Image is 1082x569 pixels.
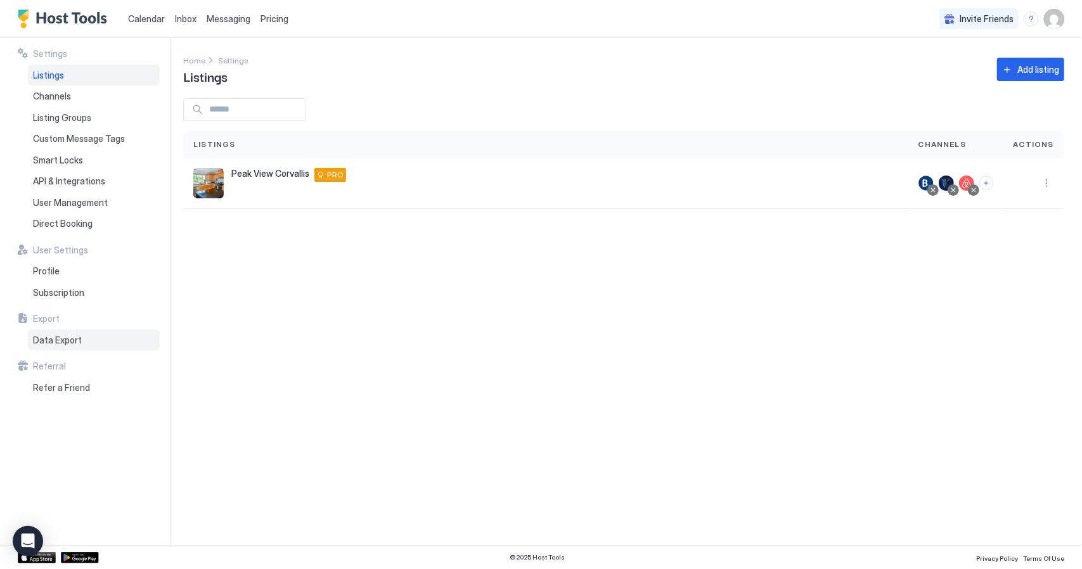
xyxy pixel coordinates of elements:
[33,91,71,102] span: Channels
[960,13,1014,25] span: Invite Friends
[33,112,91,124] span: Listing Groups
[918,139,967,150] span: Channels
[1044,9,1064,29] div: User profile
[33,133,125,144] span: Custom Message Tags
[218,53,248,67] a: Settings
[33,155,83,166] span: Smart Locks
[33,70,64,81] span: Listings
[33,287,84,298] span: Subscription
[261,13,288,25] span: Pricing
[175,12,196,25] a: Inbox
[28,213,160,234] a: Direct Booking
[1024,11,1039,27] div: menu
[28,192,160,214] a: User Management
[128,12,165,25] a: Calendar
[1023,554,1064,562] span: Terms Of Use
[28,260,160,282] a: Profile
[1014,139,1054,150] span: Actions
[33,197,108,208] span: User Management
[33,265,60,277] span: Profile
[183,67,228,86] span: Listings
[61,552,99,563] a: Google Play Store
[28,86,160,107] a: Channels
[204,99,306,120] input: Input Field
[28,329,160,351] a: Data Export
[1039,176,1054,191] button: More options
[231,168,309,179] span: Peak View Corvallis
[33,48,67,60] span: Settings
[979,176,993,190] button: Connect channels
[976,554,1018,562] span: Privacy Policy
[976,551,1018,564] a: Privacy Policy
[18,552,56,563] a: App Store
[193,168,224,198] div: listing image
[33,218,93,229] span: Direct Booking
[33,335,82,346] span: Data Export
[1039,176,1054,191] div: menu
[327,169,344,181] span: PRO
[510,553,565,561] span: © 2025 Host Tools
[1023,551,1064,564] a: Terms Of Use
[1017,63,1059,76] div: Add listing
[28,282,160,304] a: Subscription
[28,65,160,86] a: Listings
[997,58,1064,81] button: Add listing
[28,150,160,171] a: Smart Locks
[218,53,248,67] div: Breadcrumb
[33,361,66,372] span: Referral
[183,53,205,67] div: Breadcrumb
[18,10,113,29] a: Host Tools Logo
[28,170,160,192] a: API & Integrations
[207,13,250,24] span: Messaging
[33,313,60,324] span: Export
[183,56,205,65] span: Home
[128,13,165,24] span: Calendar
[13,526,43,556] div: Open Intercom Messenger
[33,245,88,256] span: User Settings
[193,139,236,150] span: Listings
[33,382,90,393] span: Refer a Friend
[175,13,196,24] span: Inbox
[183,53,205,67] a: Home
[28,377,160,399] a: Refer a Friend
[28,107,160,129] a: Listing Groups
[207,12,250,25] a: Messaging
[218,56,248,65] span: Settings
[33,176,105,187] span: API & Integrations
[28,128,160,150] a: Custom Message Tags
